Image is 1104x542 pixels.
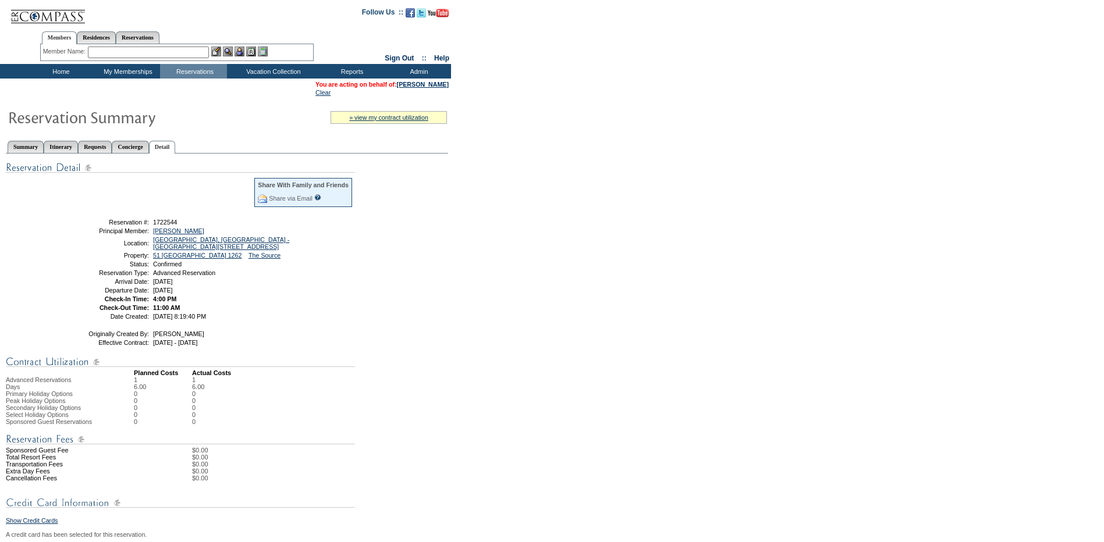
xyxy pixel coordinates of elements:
td: Departure Date: [66,287,149,294]
a: [GEOGRAPHIC_DATA], [GEOGRAPHIC_DATA] - [GEOGRAPHIC_DATA][STREET_ADDRESS] [153,236,289,250]
td: $0.00 [192,461,448,468]
span: Advanced Reservation [153,269,215,276]
img: Contract Utilization [6,355,355,369]
span: Confirmed [153,261,182,268]
td: 1 [192,376,204,383]
img: Follow us on Twitter [417,8,426,17]
a: Requests [78,141,112,153]
td: Planned Costs [134,369,192,376]
span: [DATE] [153,278,173,285]
span: Days [6,383,20,390]
a: Subscribe to our YouTube Channel [428,12,449,19]
td: 0 [192,390,204,397]
div: A credit card has been selected for this reservation. [6,531,448,538]
div: Member Name: [43,47,88,56]
div: Share With Family and Friends [258,181,349,188]
img: Reservations [246,47,256,56]
input: What is this? [314,194,321,201]
td: Actual Costs [192,369,448,376]
a: 51 [GEOGRAPHIC_DATA] 1262 [153,252,242,259]
span: Select Holiday Options [6,411,69,418]
img: Impersonate [235,47,244,56]
a: Itinerary [44,141,78,153]
a: Help [434,54,449,62]
img: Credit Card Information [6,495,355,510]
td: Status: [66,261,149,268]
a: Share via Email [269,195,313,202]
td: Principal Member: [66,227,149,234]
td: 0 [134,397,192,404]
a: Concierge [112,141,148,153]
td: 0 [192,418,204,425]
td: Originally Created By: [66,330,149,337]
span: 4:00 PM [153,295,176,302]
span: :: [422,54,427,62]
td: Reservation #: [66,219,149,226]
td: $0.00 [192,475,448,482]
td: Reservation Type: [66,269,149,276]
td: Admin [384,64,451,79]
a: The Source [249,252,281,259]
td: Reservations [160,64,227,79]
span: [DATE] - [DATE] [153,339,198,346]
td: 0 [192,397,204,404]
td: 0 [192,411,204,418]
img: View [223,47,233,56]
td: 0 [134,418,192,425]
td: 6.00 [192,383,204,390]
img: b_edit.gif [211,47,221,56]
td: 1 [134,376,192,383]
a: Sign Out [385,54,414,62]
a: Reservations [116,31,159,44]
td: Transportation Fees [6,461,134,468]
span: [DATE] 8:19:40 PM [153,313,206,320]
td: $0.00 [192,454,448,461]
td: Follow Us :: [362,7,403,21]
td: Reports [317,64,384,79]
td: Cancellation Fees [6,475,134,482]
a: Members [42,31,77,44]
span: Peak Holiday Options [6,397,65,404]
img: Reservation Detail [6,161,355,175]
span: Sponsored Guest Reservations [6,418,92,425]
td: Location: [66,236,149,250]
img: Reservation Fees [6,432,355,447]
td: Date Created: [66,313,149,320]
td: 0 [134,404,192,411]
span: You are acting on behalf of: [315,81,449,88]
a: Become our fan on Facebook [406,12,415,19]
a: [PERSON_NAME] [397,81,449,88]
strong: Check-In Time: [105,295,149,302]
a: Residences [77,31,116,44]
img: Subscribe to our YouTube Channel [428,9,449,17]
span: 1722544 [153,219,178,226]
a: Clear [315,89,331,96]
td: $0.00 [192,468,448,475]
strong: Check-Out Time: [100,304,149,311]
td: 0 [134,390,192,397]
td: $0.00 [192,447,448,454]
span: [DATE] [153,287,173,294]
a: Summary [8,141,44,153]
span: Primary Holiday Options [6,390,73,397]
td: Vacation Collection [227,64,317,79]
td: Extra Day Fees [6,468,134,475]
a: Detail [149,141,176,154]
td: Sponsored Guest Fee [6,447,134,454]
span: Advanced Reservations [6,376,72,383]
img: Become our fan on Facebook [406,8,415,17]
a: Show Credit Cards [6,517,58,524]
td: Total Resort Fees [6,454,134,461]
td: 6.00 [134,383,192,390]
td: 0 [134,411,192,418]
td: 0 [192,404,204,411]
span: Secondary Holiday Options [6,404,81,411]
td: Arrival Date: [66,278,149,285]
a: Follow us on Twitter [417,12,426,19]
a: » view my contract utilization [349,114,428,121]
a: [PERSON_NAME] [153,227,204,234]
td: My Memberships [93,64,160,79]
td: Property: [66,252,149,259]
img: Reservaton Summary [8,105,240,129]
span: [PERSON_NAME] [153,330,204,337]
